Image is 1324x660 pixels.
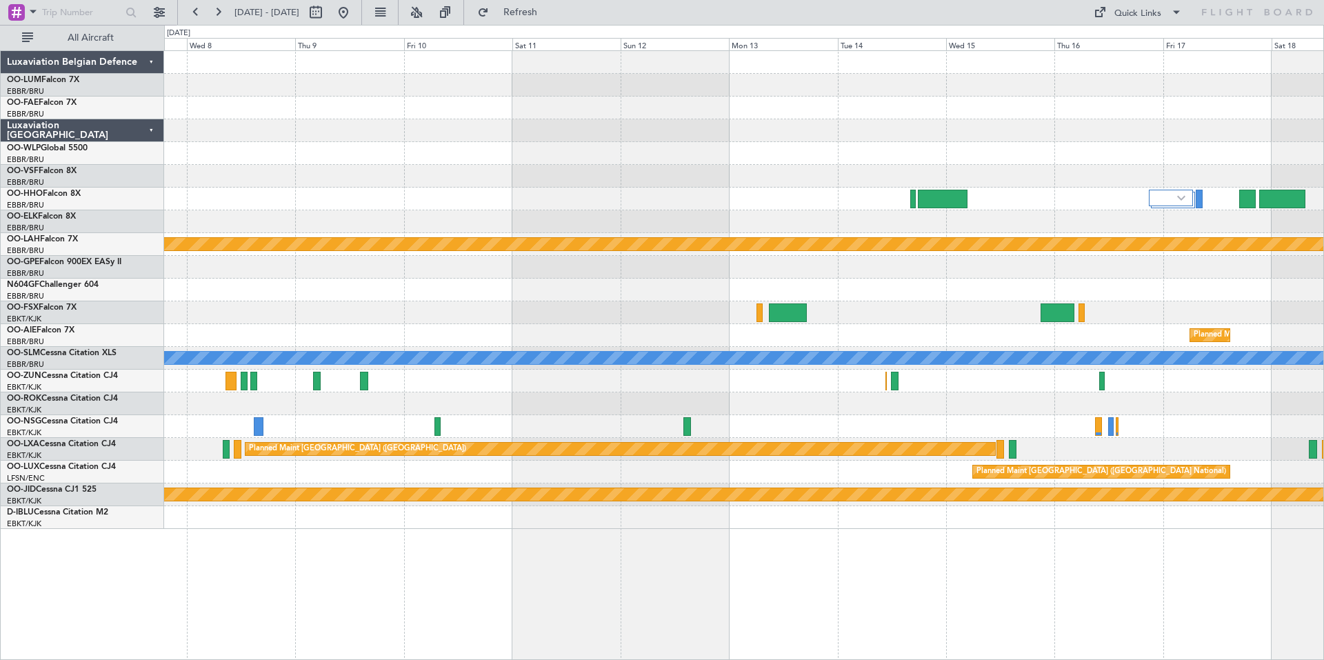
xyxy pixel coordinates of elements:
[1087,1,1189,23] button: Quick Links
[7,382,41,392] a: EBKT/KJK
[249,439,466,459] div: Planned Maint [GEOGRAPHIC_DATA] ([GEOGRAPHIC_DATA])
[1177,195,1185,201] img: arrow-gray.svg
[7,281,39,289] span: N604GF
[36,33,146,43] span: All Aircraft
[7,144,41,152] span: OO-WLP
[7,190,43,198] span: OO-HHO
[7,372,41,380] span: OO-ZUN
[7,76,79,84] a: OO-LUMFalcon 7X
[7,417,41,426] span: OO-NSG
[167,28,190,39] div: [DATE]
[7,508,108,517] a: D-IBLUCessna Citation M2
[7,154,44,165] a: EBBR/BRU
[7,314,41,324] a: EBKT/KJK
[7,463,39,471] span: OO-LUX
[7,349,40,357] span: OO-SLM
[7,349,117,357] a: OO-SLMCessna Citation XLS
[7,326,74,334] a: OO-AIEFalcon 7X
[15,27,150,49] button: All Aircraft
[7,496,41,506] a: EBKT/KJK
[7,486,36,494] span: OO-JID
[946,38,1054,50] div: Wed 15
[7,303,77,312] a: OO-FSXFalcon 7X
[7,394,41,403] span: OO-ROK
[7,326,37,334] span: OO-AIE
[7,473,45,483] a: LFSN/ENC
[1114,7,1161,21] div: Quick Links
[7,359,44,370] a: EBBR/BRU
[7,281,99,289] a: N604GFChallenger 604
[7,291,44,301] a: EBBR/BRU
[7,223,44,233] a: EBBR/BRU
[7,337,44,347] a: EBBR/BRU
[7,99,77,107] a: OO-FAEFalcon 7X
[295,38,403,50] div: Thu 9
[7,303,39,312] span: OO-FSX
[7,405,41,415] a: EBKT/KJK
[7,440,39,448] span: OO-LXA
[7,235,40,243] span: OO-LAH
[7,246,44,256] a: EBBR/BRU
[7,258,121,266] a: OO-GPEFalcon 900EX EASy II
[512,38,621,50] div: Sat 11
[7,190,81,198] a: OO-HHOFalcon 8X
[7,372,118,380] a: OO-ZUNCessna Citation CJ4
[7,428,41,438] a: EBKT/KJK
[7,258,39,266] span: OO-GPE
[471,1,554,23] button: Refresh
[729,38,837,50] div: Mon 13
[1163,38,1272,50] div: Fri 17
[7,212,38,221] span: OO-ELK
[492,8,550,17] span: Refresh
[42,2,121,23] input: Trip Number
[1054,38,1163,50] div: Thu 16
[7,76,41,84] span: OO-LUM
[7,177,44,188] a: EBBR/BRU
[621,38,729,50] div: Sun 12
[7,167,39,175] span: OO-VSF
[7,212,76,221] a: OO-ELKFalcon 8X
[187,38,295,50] div: Wed 8
[7,268,44,279] a: EBBR/BRU
[7,200,44,210] a: EBBR/BRU
[838,38,946,50] div: Tue 14
[404,38,512,50] div: Fri 10
[7,486,97,494] a: OO-JIDCessna CJ1 525
[7,463,116,471] a: OO-LUXCessna Citation CJ4
[976,461,1226,482] div: Planned Maint [GEOGRAPHIC_DATA] ([GEOGRAPHIC_DATA] National)
[7,417,118,426] a: OO-NSGCessna Citation CJ4
[7,144,88,152] a: OO-WLPGlobal 5500
[234,6,299,19] span: [DATE] - [DATE]
[7,86,44,97] a: EBBR/BRU
[7,508,34,517] span: D-IBLU
[7,394,118,403] a: OO-ROKCessna Citation CJ4
[7,109,44,119] a: EBBR/BRU
[7,235,78,243] a: OO-LAHFalcon 7X
[7,450,41,461] a: EBKT/KJK
[7,440,116,448] a: OO-LXACessna Citation CJ4
[7,167,77,175] a: OO-VSFFalcon 8X
[7,99,39,107] span: OO-FAE
[7,519,41,529] a: EBKT/KJK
